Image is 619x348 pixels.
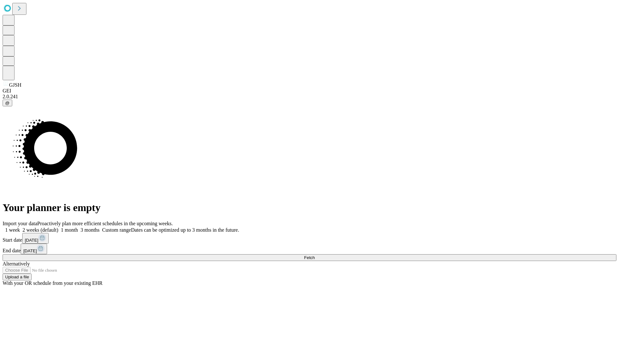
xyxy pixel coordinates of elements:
button: Fetch [3,254,616,261]
button: [DATE] [22,233,49,244]
span: Fetch [304,255,315,260]
span: Custom range [102,227,131,233]
div: Start date [3,233,616,244]
span: Proactively plan more efficient schedules in the upcoming weeks. [37,221,173,226]
span: 1 month [61,227,78,233]
button: [DATE] [21,244,47,254]
span: [DATE] [23,248,37,253]
div: End date [3,244,616,254]
span: 2 weeks (default) [23,227,58,233]
span: @ [5,101,10,105]
h1: Your planner is empty [3,202,616,214]
span: With your OR schedule from your existing EHR [3,280,103,286]
button: @ [3,100,12,106]
span: Import your data [3,221,37,226]
div: 2.0.241 [3,94,616,100]
button: Upload a file [3,274,32,280]
span: GJSH [9,82,21,88]
span: Alternatively [3,261,30,266]
span: 3 months [81,227,100,233]
div: GEI [3,88,616,94]
span: [DATE] [25,238,38,243]
span: 1 week [5,227,20,233]
span: Dates can be optimized up to 3 months in the future. [131,227,239,233]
